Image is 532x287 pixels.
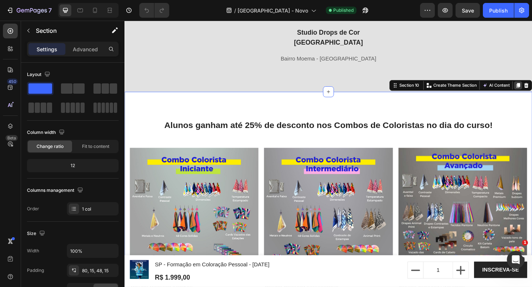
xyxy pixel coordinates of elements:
div: Beta [6,135,18,141]
div: 12 [28,160,117,171]
button: Publish [483,3,514,18]
p: Bairro Moema - [GEOGRAPHIC_DATA] [154,37,289,47]
span: Change ratio [37,143,64,150]
input: quantity [325,263,357,280]
div: 80, 15, 48, 15 [82,267,117,274]
div: Padding [27,267,44,274]
div: 1 col [82,206,117,212]
a: Combo Colorista Intermediário [151,138,291,278]
p: 7 [48,6,52,15]
div: 450 [7,79,18,84]
div: Publish [489,7,508,14]
h2: Studio Drops de Cor [GEOGRAPHIC_DATA] [153,7,290,30]
button: decrement [308,263,325,280]
span: Save [462,7,474,14]
input: Auto [67,244,118,257]
div: Order [27,205,39,212]
h1: SP - Formação em Coloração Pessoal - [DATE] [32,260,158,272]
div: Inscreva-se [389,267,429,276]
div: Width [27,248,39,254]
div: R$ 1.999,00 [32,274,72,285]
div: Column width [27,128,66,138]
button: AI Content [388,66,420,75]
button: 7 [3,3,55,18]
span: Published [333,7,354,14]
iframe: Intercom live chat [507,251,525,269]
h2: Alunos ganham até 25% de desconto nos Combos de Coloristas no dia do curso! [6,107,438,121]
a: Combo Colorista Avançado [298,138,438,278]
p: Create Theme Section [336,67,383,74]
div: Columns management [27,186,85,196]
p: Advanced [73,45,98,53]
span: Fit to content [82,143,109,150]
span: [GEOGRAPHIC_DATA] - Novo [238,7,308,14]
span: 1 [522,240,528,246]
div: Section 10 [297,67,322,74]
p: Section [36,26,96,35]
p: Settings [37,45,57,53]
iframe: Design area [125,21,532,287]
a: Combo Colorista Iniciante [6,138,146,278]
button: Inscreva-se [380,262,438,280]
span: / [234,7,236,14]
div: Undo/Redo [139,3,169,18]
button: increment [357,263,374,280]
div: Size [27,229,47,239]
button: Save [456,3,480,18]
div: Layout [27,70,52,80]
